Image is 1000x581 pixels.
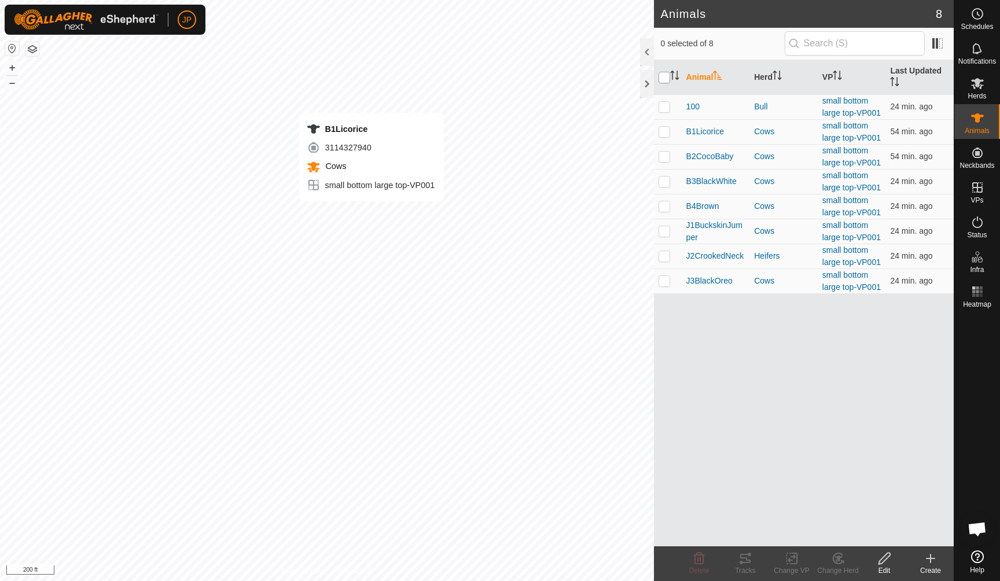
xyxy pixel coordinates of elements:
[815,565,861,576] div: Change Herd
[661,38,785,50] span: 0 selected of 8
[754,200,813,212] div: Cows
[689,567,709,575] span: Delete
[890,176,932,186] span: Sep 6, 2025 at 7:32 PM
[686,275,733,287] span: J3BlackOreo
[5,76,19,90] button: –
[822,220,881,242] a: small bottom large top-VP001
[182,14,192,26] span: JP
[5,42,19,56] button: Reset Map
[970,197,983,204] span: VPs
[968,93,986,100] span: Herds
[307,178,435,192] div: small bottom large top-VP001
[970,567,984,573] span: Help
[890,276,932,285] span: Sep 6, 2025 at 7:32 PM
[936,5,942,23] span: 8
[822,96,881,117] a: small bottom large top-VP001
[822,171,881,192] a: small bottom large top-VP001
[773,72,782,82] p-sorticon: Activate to sort
[822,121,881,142] a: small bottom large top-VP001
[14,9,159,30] img: Gallagher Logo
[907,565,954,576] div: Create
[822,146,881,167] a: small bottom large top-VP001
[682,60,750,95] th: Animal
[890,226,932,236] span: Sep 6, 2025 at 7:32 PM
[822,196,881,217] a: small bottom large top-VP001
[769,565,815,576] div: Change VP
[961,23,993,30] span: Schedules
[960,512,995,546] div: Open chat
[722,565,769,576] div: Tracks
[686,150,734,163] span: B2CocoBaby
[822,270,881,292] a: small bottom large top-VP001
[686,175,737,187] span: B3BlackWhite
[954,546,1000,578] a: Help
[958,58,996,65] span: Notifications
[965,127,990,134] span: Animals
[890,102,932,111] span: Sep 6, 2025 at 7:32 PM
[754,150,813,163] div: Cows
[686,126,724,138] span: B1Licorice
[754,175,813,187] div: Cows
[754,101,813,113] div: Bull
[861,565,907,576] div: Edit
[818,60,886,95] th: VP
[967,231,987,238] span: Status
[281,566,325,576] a: Privacy Policy
[785,31,925,56] input: Search (S)
[754,126,813,138] div: Cows
[749,60,818,95] th: Herd
[25,42,39,56] button: Map Layers
[686,101,700,113] span: 100
[963,301,991,308] span: Heatmap
[307,141,435,155] div: 3114327940
[686,250,744,262] span: J2CrookedNeck
[885,60,954,95] th: Last Updated
[959,162,994,169] span: Neckbands
[713,72,722,82] p-sorticon: Activate to sort
[754,225,813,237] div: Cows
[890,251,932,260] span: Sep 6, 2025 at 7:32 PM
[890,127,932,136] span: Sep 6, 2025 at 7:02 PM
[323,161,347,171] span: Cows
[833,72,842,82] p-sorticon: Activate to sort
[822,245,881,267] a: small bottom large top-VP001
[890,201,932,211] span: Sep 6, 2025 at 7:32 PM
[5,61,19,75] button: +
[686,200,719,212] span: B4Brown
[754,275,813,287] div: Cows
[754,250,813,262] div: Heifers
[307,122,435,136] div: B1Licorice
[890,152,932,161] span: Sep 6, 2025 at 7:02 PM
[686,219,745,244] span: J1BuckskinJumper
[661,7,936,21] h2: Animals
[670,72,679,82] p-sorticon: Activate to sort
[890,79,899,88] p-sorticon: Activate to sort
[970,266,984,273] span: Infra
[338,566,372,576] a: Contact Us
